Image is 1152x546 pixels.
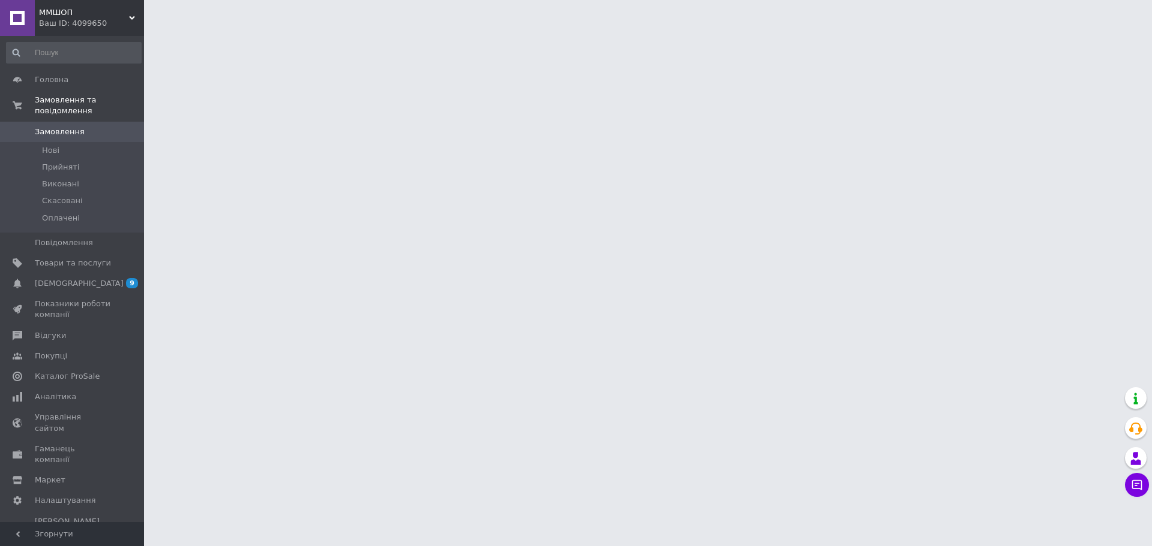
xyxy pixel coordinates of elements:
span: Оплачені [42,213,80,224]
span: Замовлення та повідомлення [35,95,144,116]
span: Відгуки [35,330,66,341]
span: Маркет [35,475,65,485]
span: Покупці [35,351,67,361]
span: Прийняті [42,162,79,173]
span: Головна [35,74,68,85]
span: Управління сайтом [35,412,111,433]
button: Чат з покупцем [1125,473,1149,497]
span: Каталог ProSale [35,371,100,382]
span: Гаманець компанії [35,444,111,465]
span: [DEMOGRAPHIC_DATA] [35,278,124,289]
span: Скасовані [42,195,83,206]
input: Пошук [6,42,142,64]
span: Товари та послуги [35,258,111,269]
div: Ваш ID: 4099650 [39,18,144,29]
span: Показники роботи компанії [35,298,111,320]
span: Повідомлення [35,237,93,248]
span: ММШОП [39,7,129,18]
span: Аналітика [35,391,76,402]
span: Замовлення [35,126,85,137]
span: 9 [126,278,138,288]
span: Нові [42,145,59,156]
span: Налаштування [35,495,96,506]
span: Виконані [42,179,79,189]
